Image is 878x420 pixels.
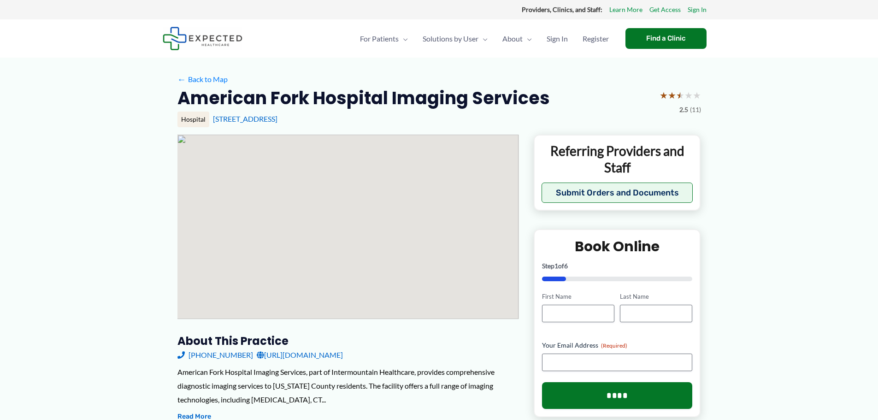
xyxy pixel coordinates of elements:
strong: Providers, Clinics, and Staff: [522,6,602,13]
a: Get Access [649,4,681,16]
div: American Fork Hospital Imaging Services, part of Intermountain Healthcare, provides comprehensive... [177,365,519,406]
a: [URL][DOMAIN_NAME] [257,348,343,362]
a: Register [575,23,616,55]
a: [PHONE_NUMBER] [177,348,253,362]
span: Menu Toggle [478,23,488,55]
span: ★ [693,87,701,104]
nav: Primary Site Navigation [353,23,616,55]
label: Your Email Address [542,341,693,350]
span: Menu Toggle [523,23,532,55]
a: Solutions by UserMenu Toggle [415,23,495,55]
span: About [502,23,523,55]
a: Find a Clinic [625,28,707,49]
h2: Book Online [542,237,693,255]
a: ←Back to Map [177,72,228,86]
span: 2.5 [679,104,688,116]
span: Menu Toggle [399,23,408,55]
span: ★ [684,87,693,104]
button: Submit Orders and Documents [542,183,693,203]
span: 6 [564,262,568,270]
span: Register [583,23,609,55]
label: Last Name [620,292,692,301]
span: (11) [690,104,701,116]
p: Step of [542,263,693,269]
a: Learn More [609,4,642,16]
label: First Name [542,292,614,301]
span: Sign In [547,23,568,55]
span: ★ [668,87,676,104]
a: [STREET_ADDRESS] [213,114,277,123]
span: (Required) [601,342,627,349]
img: Expected Healthcare Logo - side, dark font, small [163,27,242,50]
span: ★ [676,87,684,104]
a: AboutMenu Toggle [495,23,539,55]
span: Solutions by User [423,23,478,55]
span: 1 [554,262,558,270]
p: Referring Providers and Staff [542,142,693,176]
a: Sign In [539,23,575,55]
a: Sign In [688,4,707,16]
span: ★ [660,87,668,104]
span: For Patients [360,23,399,55]
h2: American Fork Hospital Imaging Services [177,87,550,109]
a: For PatientsMenu Toggle [353,23,415,55]
span: ← [177,75,186,83]
h3: About this practice [177,334,519,348]
div: Hospital [177,112,209,127]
